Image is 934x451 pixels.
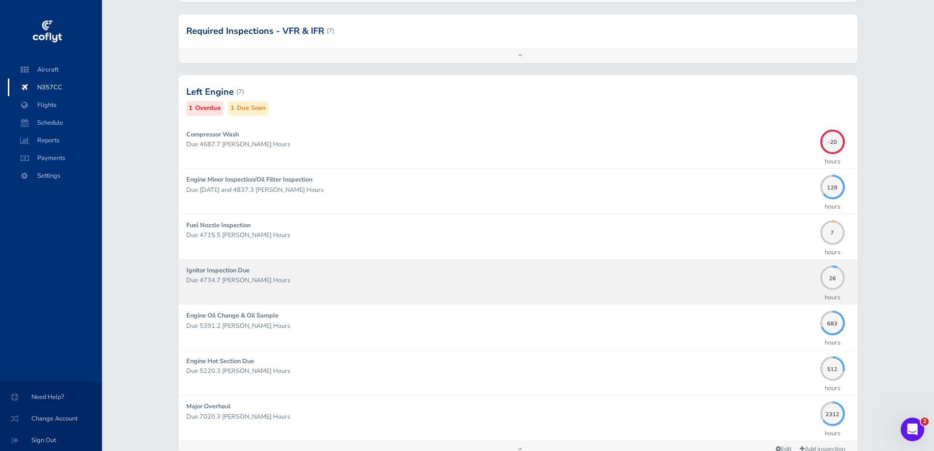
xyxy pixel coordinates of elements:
a: Ignitor Inspection Due Due 4734.7 [PERSON_NAME] Hours 26hours [178,260,857,304]
a: Compressor Wash Due 4687.7 [PERSON_NAME] Hours -20hours [178,124,857,168]
a: Major Overhaul Due 7020.3 [PERSON_NAME] Hours 2312hours [178,396,857,440]
p: hours [825,383,840,393]
p: Due 5220.3 [PERSON_NAME] Hours [186,366,815,376]
p: hours [825,202,840,212]
span: Aircraft [18,61,92,79]
strong: Ignitor Inspection Due [186,266,250,275]
p: Due 4687.7 [PERSON_NAME] Hours [186,139,815,149]
a: Engine Oil Change & Oil Sample Due 5391.2 [PERSON_NAME] Hours 683hours [178,305,857,349]
span: Change Account [12,410,90,427]
p: hours [825,292,840,302]
p: hours [825,338,840,347]
a: Engine Hot Section Due Due 5220.3 [PERSON_NAME] Hours 512hours [178,350,857,395]
span: Settings [18,167,92,185]
span: Need Help? [12,388,90,406]
a: Fuel Nozzle Inspection Due 4715.5 [PERSON_NAME] Hours 7hours [178,214,857,259]
p: Due [DATE] and 4837.3 [PERSON_NAME] Hours [186,185,815,195]
span: Reports [18,132,92,149]
iframe: Intercom live chat [901,418,924,441]
span: -20 [820,138,845,143]
span: 2312 [820,410,845,415]
strong: Major Overhaul [186,402,230,411]
span: 26 [820,274,845,279]
span: Sign Out [12,431,90,449]
span: Schedule [18,114,92,132]
strong: Engine Oil Change & Oil Sample [186,311,278,320]
span: 129 [820,183,845,188]
p: Due 4715.5 [PERSON_NAME] Hours [186,230,815,240]
span: Payments [18,149,92,167]
span: 512 [820,365,845,370]
p: hours [825,157,840,166]
p: Due 4734.7 [PERSON_NAME] Hours [186,275,815,285]
strong: Engine Minor Inspection/Oil Filter Inspection [186,175,312,184]
span: Flights [18,96,92,114]
small: Overdue [195,103,221,113]
p: hours [825,428,840,438]
strong: Fuel Nozzle Inspection [186,221,251,230]
p: Due 5391.2 [PERSON_NAME] Hours [186,321,815,331]
img: coflyt logo [31,17,63,47]
strong: Engine Hot Section Due [186,357,254,366]
span: 683 [820,319,845,325]
strong: Compressor Wash [186,130,239,139]
small: Due Soon [237,103,266,113]
span: N357CC [18,79,92,96]
span: 2 [921,418,929,425]
p: Due 7020.3 [PERSON_NAME] Hours [186,412,815,422]
a: Engine Minor Inspection/Oil Filter Inspection Due [DATE] and 4837.3 [PERSON_NAME] Hours 129hours [178,169,857,213]
span: 7 [820,229,845,234]
p: hours [825,247,840,257]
